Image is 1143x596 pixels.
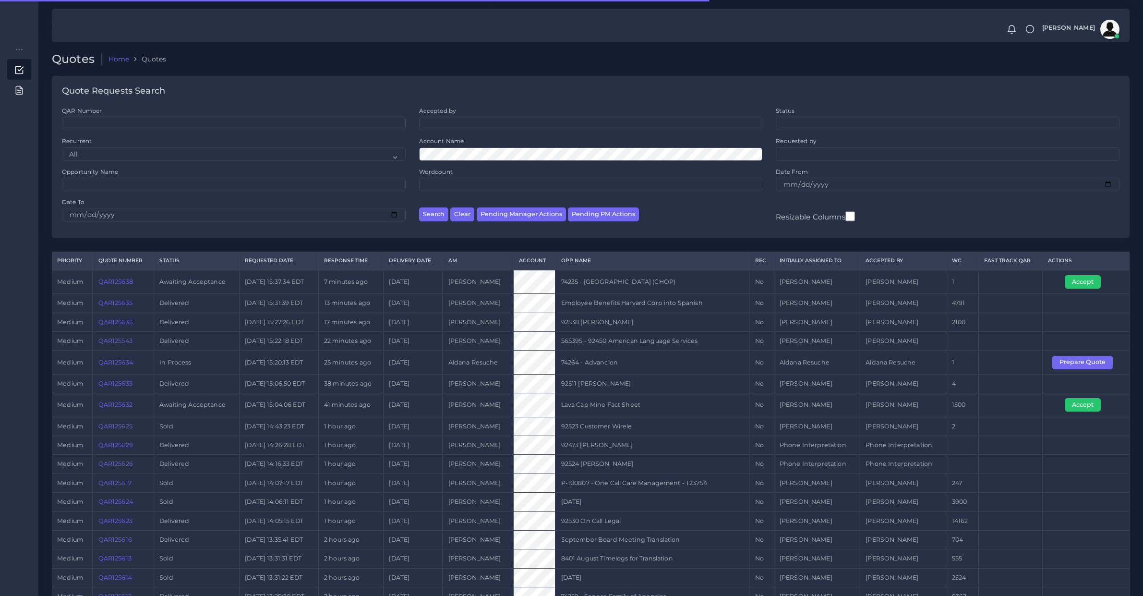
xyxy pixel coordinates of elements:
[154,549,239,568] td: Sold
[774,549,860,568] td: [PERSON_NAME]
[443,351,513,374] td: Aldana Resuche
[57,536,83,543] span: medium
[154,351,239,374] td: In Process
[384,252,443,270] th: Delivery Date
[774,417,860,436] td: [PERSON_NAME]
[555,511,749,530] td: 92530 On Call Legal
[946,393,979,417] td: 1500
[240,493,319,511] td: [DATE] 14:06:11 EDT
[57,423,83,430] span: medium
[860,252,946,270] th: Accepted by
[749,455,774,474] td: No
[384,332,443,351] td: [DATE]
[749,393,774,417] td: No
[57,555,83,562] span: medium
[776,137,817,145] label: Requested by
[240,252,319,270] th: Requested Date
[240,474,319,492] td: [DATE] 14:07:17 EDT
[860,436,946,454] td: Phone Interpretation
[98,517,132,524] a: QAR125623
[774,568,860,587] td: [PERSON_NAME]
[154,417,239,436] td: Sold
[384,313,443,331] td: [DATE]
[240,436,319,454] td: [DATE] 14:26:28 EDT
[62,107,102,115] label: QAR Number
[419,207,448,221] button: Search
[52,252,93,270] th: Priority
[749,294,774,313] td: No
[318,417,383,436] td: 1 hour ago
[443,294,513,313] td: [PERSON_NAME]
[240,417,319,436] td: [DATE] 14:43:23 EDT
[154,474,239,492] td: Sold
[240,374,319,393] td: [DATE] 15:06:50 EDT
[240,393,319,417] td: [DATE] 15:04:06 EDT
[946,270,979,294] td: 1
[774,511,860,530] td: [PERSON_NAME]
[555,252,749,270] th: Opp Name
[318,530,383,549] td: 2 hours ago
[749,568,774,587] td: No
[154,436,239,454] td: Delivered
[860,417,946,436] td: [PERSON_NAME]
[749,417,774,436] td: No
[98,574,132,581] a: QAR125614
[860,549,946,568] td: [PERSON_NAME]
[860,393,946,417] td: [PERSON_NAME]
[443,270,513,294] td: [PERSON_NAME]
[57,278,83,285] span: medium
[1052,358,1119,365] a: Prepare Quote
[384,455,443,474] td: [DATE]
[774,493,860,511] td: [PERSON_NAME]
[57,359,83,366] span: medium
[154,313,239,331] td: Delivered
[443,474,513,492] td: [PERSON_NAME]
[774,294,860,313] td: [PERSON_NAME]
[946,374,979,393] td: 4
[555,474,749,492] td: P-100807 - One Call Care Management - T23754
[568,207,639,221] button: Pending PM Actions
[57,441,83,449] span: medium
[318,252,383,270] th: Response Time
[384,417,443,436] td: [DATE]
[774,313,860,331] td: [PERSON_NAME]
[240,294,319,313] td: [DATE] 15:31:39 EDT
[443,530,513,549] td: [PERSON_NAME]
[98,299,132,306] a: QAR125635
[108,54,130,64] a: Home
[513,252,555,270] th: Account
[384,493,443,511] td: [DATE]
[240,511,319,530] td: [DATE] 14:05:15 EDT
[1065,275,1101,289] button: Accept
[52,52,102,66] h2: Quotes
[98,536,132,543] a: QAR125616
[98,460,133,467] a: QAR125626
[98,278,133,285] a: QAR125638
[384,270,443,294] td: [DATE]
[384,568,443,587] td: [DATE]
[946,252,979,270] th: WC
[555,313,749,331] td: 92538 [PERSON_NAME]
[555,351,749,374] td: 74264 - Advancion
[860,474,946,492] td: [PERSON_NAME]
[555,294,749,313] td: Employee Benefits Harvard Corp into Spanish
[860,332,946,351] td: [PERSON_NAME]
[860,313,946,331] td: [PERSON_NAME]
[946,493,979,511] td: 3900
[749,252,774,270] th: REC
[240,351,319,374] td: [DATE] 15:20:13 EDT
[946,313,979,331] td: 2100
[555,270,749,294] td: 74235 - [GEOGRAPHIC_DATA] (CHOP)
[57,299,83,306] span: medium
[419,107,457,115] label: Accepted by
[62,198,84,206] label: Date To
[62,137,92,145] label: Recurrent
[62,168,118,176] label: Opportunity Name
[98,498,133,505] a: QAR125624
[318,511,383,530] td: 1 hour ago
[749,474,774,492] td: No
[860,530,946,549] td: [PERSON_NAME]
[555,530,749,549] td: September Board Meeting Translation
[860,455,946,474] td: Phone Interpretation
[443,455,513,474] td: [PERSON_NAME]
